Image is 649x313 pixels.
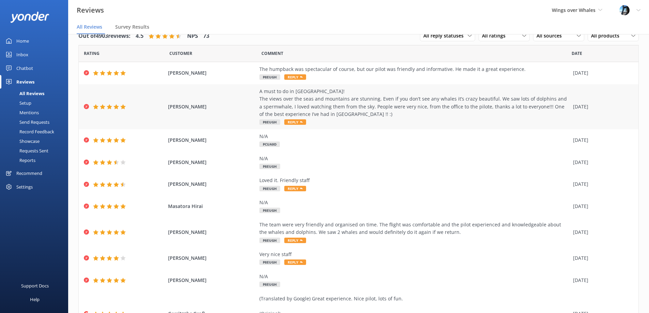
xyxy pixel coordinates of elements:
[284,119,306,125] span: Reply
[203,32,209,41] h4: 73
[4,127,54,136] div: Record Feedback
[16,166,42,180] div: Recommend
[4,146,68,155] a: Requests Sent
[284,186,306,191] span: Reply
[573,277,630,284] div: [DATE]
[16,61,33,75] div: Chatbot
[4,136,68,146] a: Showcase
[10,12,49,23] img: yonder-white-logo.png
[537,32,566,40] span: All sources
[259,259,280,265] span: P8EUGH
[136,32,144,41] h4: 4.5
[4,146,48,155] div: Requests Sent
[168,180,256,188] span: [PERSON_NAME]
[259,199,570,206] div: N/A
[4,117,68,127] a: Send Requests
[77,24,102,30] span: All Reviews
[259,155,570,162] div: N/A
[16,34,29,48] div: Home
[84,50,100,57] span: Date
[168,69,256,77] span: [PERSON_NAME]
[16,75,34,89] div: Reviews
[284,74,306,80] span: Reply
[259,141,280,147] span: PCUA9D
[169,50,192,57] span: Date
[259,177,570,184] div: Loved it. Friendly staff
[259,273,570,280] div: N/A
[482,32,510,40] span: All ratings
[284,259,306,265] span: Reply
[168,228,256,236] span: [PERSON_NAME]
[4,155,68,165] a: Reports
[573,228,630,236] div: [DATE]
[168,277,256,284] span: [PERSON_NAME]
[30,293,40,306] div: Help
[259,119,280,125] span: P8EUGH
[4,136,40,146] div: Showcase
[619,5,630,15] img: 145-1635463833.jpg
[259,221,570,236] div: The team were very friendly and organised on time. The flight was comfortable and the pilot exper...
[572,50,582,57] span: Date
[4,98,31,108] div: Setup
[168,103,256,110] span: [PERSON_NAME]
[261,50,283,57] span: Question
[573,180,630,188] div: [DATE]
[573,159,630,166] div: [DATE]
[4,155,35,165] div: Reports
[187,32,198,41] h4: NPS
[168,136,256,144] span: [PERSON_NAME]
[4,127,68,136] a: Record Feedback
[573,69,630,77] div: [DATE]
[573,136,630,144] div: [DATE]
[573,103,630,110] div: [DATE]
[259,88,570,118] div: A must to do in [GEOGRAPHIC_DATA]! The views over the seas and mountains are stunning. Even if yo...
[115,24,149,30] span: Survey Results
[573,254,630,262] div: [DATE]
[77,5,104,16] h3: Reviews
[259,238,280,243] span: P8EUGH
[4,108,68,117] a: Mentions
[552,7,595,13] span: Wings over Whales
[259,74,280,80] span: P8EUGH
[259,282,280,287] span: P8EUGH
[4,89,44,98] div: All Reviews
[259,186,280,191] span: P8EUGH
[78,32,131,41] h4: Out of 4903 reviews:
[168,254,256,262] span: [PERSON_NAME]
[4,98,68,108] a: Setup
[4,117,49,127] div: Send Requests
[16,180,33,194] div: Settings
[168,159,256,166] span: [PERSON_NAME]
[259,164,280,169] span: P8EUGH
[573,203,630,210] div: [DATE]
[259,208,280,213] span: P8EUGH
[284,238,306,243] span: Reply
[259,133,570,140] div: N/A
[4,89,68,98] a: All Reviews
[259,65,570,73] div: The humpback was spectacular of course, but our pilot was friendly and informative. He made it a ...
[423,32,468,40] span: All reply statuses
[591,32,623,40] span: All products
[259,251,570,258] div: Very nice staff
[168,203,256,210] span: Masatora Hirai
[4,108,39,117] div: Mentions
[21,279,49,293] div: Support Docs
[16,48,28,61] div: Inbox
